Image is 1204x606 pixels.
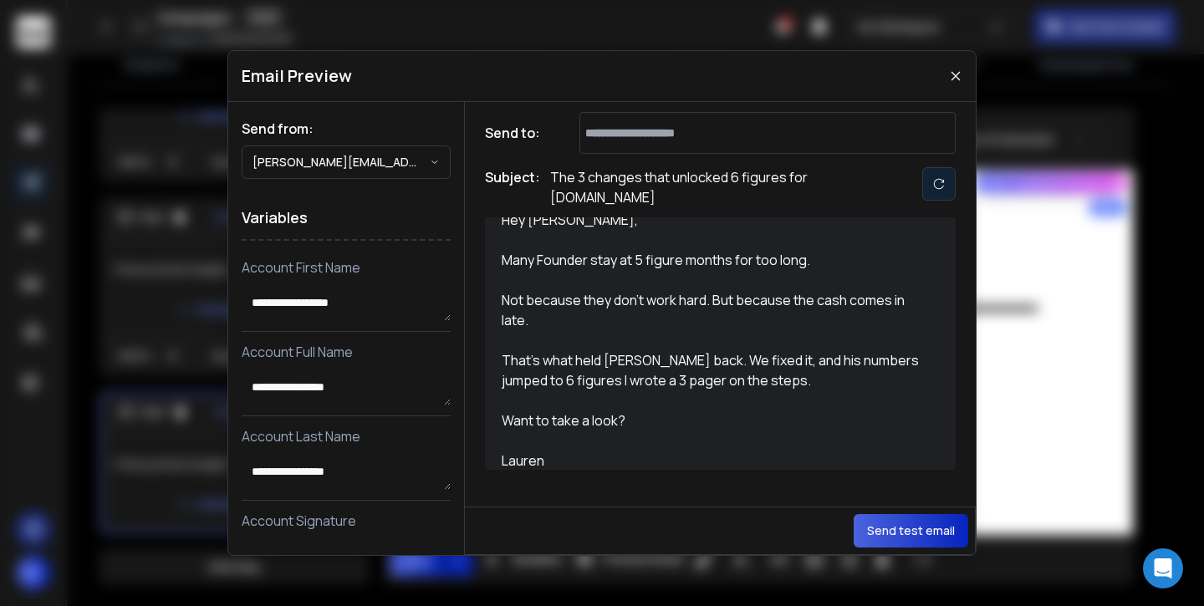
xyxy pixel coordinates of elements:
[242,64,352,88] h1: Email Preview
[502,210,920,230] div: Hey [PERSON_NAME],
[502,290,920,330] div: Not because they don’t work hard. But because the cash comes in late.
[485,167,540,207] h1: Subject:
[242,119,451,139] h1: Send from:
[242,196,451,241] h1: Variables
[502,250,920,270] div: Many Founder stay at 5 figure months for too long.
[502,451,920,471] div: Lauren
[485,123,552,143] h1: Send to:
[550,167,885,207] p: The 3 changes that unlocked 6 figures for [DOMAIN_NAME]
[242,511,451,531] p: Account Signature
[253,154,430,171] p: [PERSON_NAME][EMAIL_ADDRESS][DOMAIN_NAME]
[242,257,451,278] p: Account First Name
[854,514,968,547] button: Send test email
[242,426,451,446] p: Account Last Name
[502,410,920,430] div: Want to take a look?
[1143,548,1183,588] div: Open Intercom Messenger
[242,342,451,362] p: Account Full Name
[502,350,920,390] div: That’s what held [PERSON_NAME] back. We fixed it, and his numbers jumped to 6 figures I wrote a 3...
